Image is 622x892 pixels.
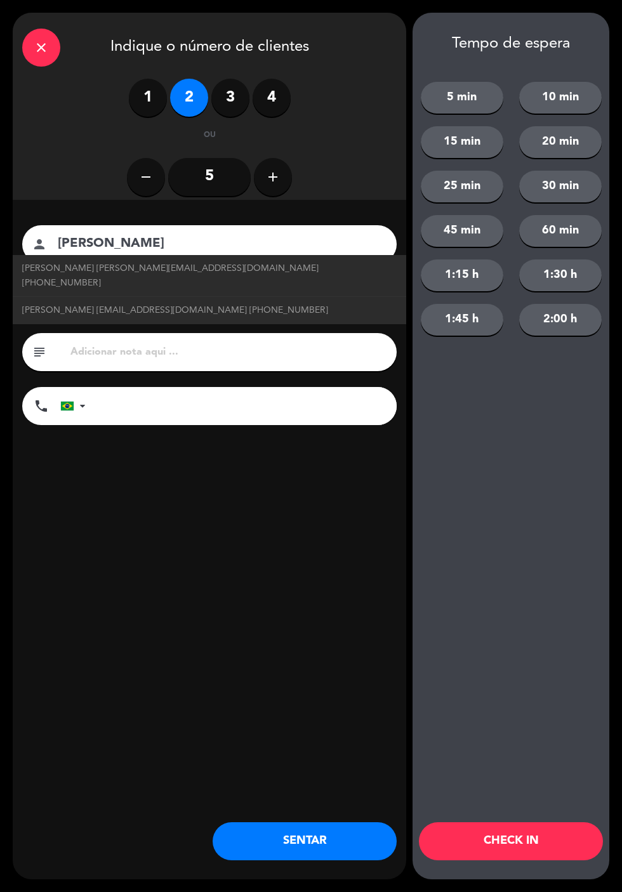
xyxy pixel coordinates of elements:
button: SENTAR [213,822,397,860]
label: 3 [211,79,249,117]
button: 1:15 h [421,259,503,291]
button: 30 min [519,171,602,202]
button: 1:30 h [519,259,602,291]
button: 60 min [519,215,602,247]
button: 5 min [421,82,503,114]
div: ou [189,129,230,142]
label: 2 [170,79,208,117]
input: Adicionar nota aqui ... [69,343,387,361]
i: add [265,169,281,185]
button: 20 min [519,126,602,158]
label: 1 [129,79,167,117]
div: Brazil (Brasil): +55 [61,388,90,424]
i: person [32,237,47,252]
button: 2:00 h [519,304,602,336]
button: 45 min [421,215,503,247]
i: subject [32,344,47,360]
label: 4 [253,79,291,117]
i: phone [34,398,49,414]
button: add [254,158,292,196]
button: CHECK IN [419,822,603,860]
div: Tempo de espera [413,35,609,53]
input: nome do cliente [56,233,380,255]
button: 1:45 h [421,304,503,336]
div: Indique o número de clientes [13,13,406,79]
button: remove [127,158,165,196]
button: 15 min [421,126,503,158]
span: [PERSON_NAME] [EMAIL_ADDRESS][DOMAIN_NAME] [PHONE_NUMBER] [22,303,328,318]
i: close [34,40,49,55]
button: 10 min [519,82,602,114]
span: [PERSON_NAME] [PERSON_NAME][EMAIL_ADDRESS][DOMAIN_NAME] [PHONE_NUMBER] [22,261,397,291]
i: remove [138,169,154,185]
button: 25 min [421,171,503,202]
